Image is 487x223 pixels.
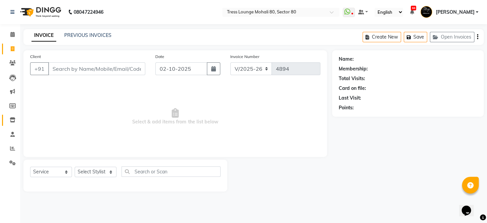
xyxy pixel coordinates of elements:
[411,6,416,10] span: 66
[339,104,354,111] div: Points:
[404,32,427,42] button: Save
[420,6,432,18] img: Pardeep
[362,32,401,42] button: Create New
[435,9,474,16] span: [PERSON_NAME]
[459,196,480,216] iframe: chat widget
[48,62,145,75] input: Search by Name/Mobile/Email/Code
[64,32,111,38] a: PREVIOUS INVOICES
[30,83,320,150] span: Select & add items from the list below
[155,54,164,60] label: Date
[30,54,41,60] label: Client
[410,9,414,15] a: 66
[121,166,221,177] input: Search or Scan
[339,65,368,72] div: Membership:
[339,85,366,92] div: Card on file:
[74,3,103,21] b: 08047224946
[30,62,49,75] button: +91
[339,56,354,63] div: Name:
[230,54,259,60] label: Invoice Number
[339,75,365,82] div: Total Visits:
[17,3,63,21] img: logo
[31,30,56,42] a: INVOICE
[430,32,474,42] button: Open Invoices
[339,95,361,102] div: Last Visit:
